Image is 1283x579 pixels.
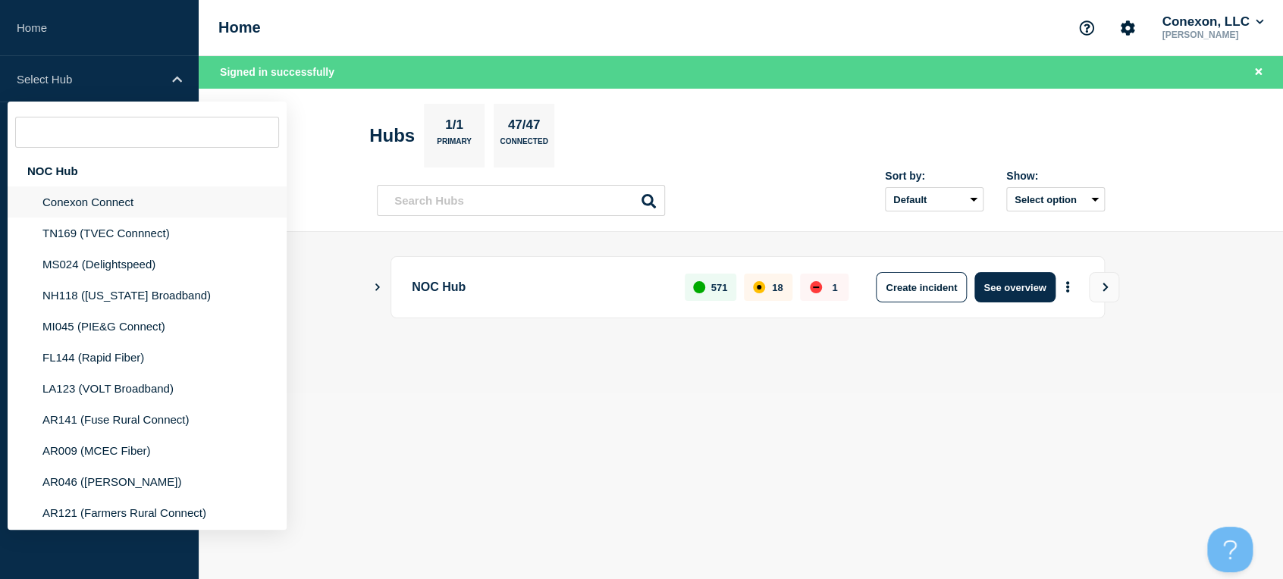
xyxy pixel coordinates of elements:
[8,373,287,404] li: LA123 (VOLT Broadband)
[377,185,665,216] input: Search Hubs
[437,137,472,153] p: Primary
[1159,30,1266,40] p: [PERSON_NAME]
[17,73,162,86] p: Select Hub
[1112,12,1143,44] button: Account settings
[218,19,261,36] h1: Home
[8,155,287,186] div: NOC Hub
[1249,64,1268,81] button: Close banner
[711,282,728,293] p: 571
[832,282,837,293] p: 1
[8,186,287,218] li: Conexon Connect
[1089,272,1119,302] button: View
[1058,274,1078,302] button: More actions
[1071,12,1103,44] button: Support
[1006,187,1105,211] button: Select option
[220,66,334,78] span: Signed in successfully
[374,282,381,293] button: Show Connected Hubs
[974,272,1055,302] button: See overview
[693,281,705,293] div: up
[369,125,415,146] h2: Hubs
[8,218,287,249] li: TN169 (TVEC Connnect)
[8,311,287,342] li: MI045 (PIE&G Connect)
[8,249,287,280] li: MS024 (Delightspeed)
[1207,527,1253,572] iframe: Help Scout Beacon - Open
[440,117,469,137] p: 1/1
[885,187,983,211] select: Sort by
[8,342,287,373] li: FL144 (Rapid Fiber)
[8,435,287,466] li: AR009 (MCEC Fiber)
[8,404,287,435] li: AR141 (Fuse Rural Connect)
[8,497,287,528] li: AR121 (Farmers Rural Connect)
[412,272,667,302] p: NOC Hub
[1159,14,1266,30] button: Conexon, LLC
[1006,170,1105,182] div: Show:
[810,281,822,293] div: down
[876,272,967,302] button: Create incident
[500,137,547,153] p: Connected
[772,282,783,293] p: 18
[502,117,546,137] p: 47/47
[8,280,287,311] li: NH118 ([US_STATE] Broadband)
[753,281,765,293] div: affected
[8,466,287,497] li: AR046 ([PERSON_NAME])
[885,170,983,182] div: Sort by:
